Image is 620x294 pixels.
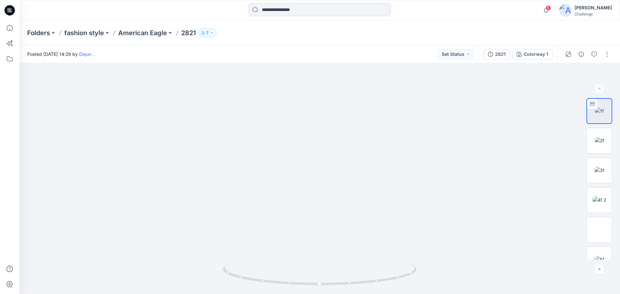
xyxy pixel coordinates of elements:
a: American Eagle [118,28,167,37]
span: 6 [546,5,551,11]
img: 5f [594,226,604,233]
img: 1f [595,107,604,114]
a: fashion style [64,28,104,37]
button: Colorway 1 [512,49,553,59]
a: Folders [27,28,50,37]
img: 3f [594,167,604,174]
button: 7 [198,28,217,37]
div: 2821 [495,51,506,58]
img: 4f 2 [593,197,606,203]
div: Challenge [574,12,612,16]
p: 2821 [181,28,196,37]
div: Colorway 1 [524,51,548,58]
a: Diqun . [79,51,94,57]
img: 2f [595,137,604,144]
img: 6f [594,256,604,263]
div: [PERSON_NAME] [574,4,612,12]
span: Posted [DATE] 14:29 by [27,51,94,57]
p: 7 [206,29,209,36]
img: avatar [559,4,572,17]
button: Details [576,49,586,59]
button: 2821 [484,49,510,59]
